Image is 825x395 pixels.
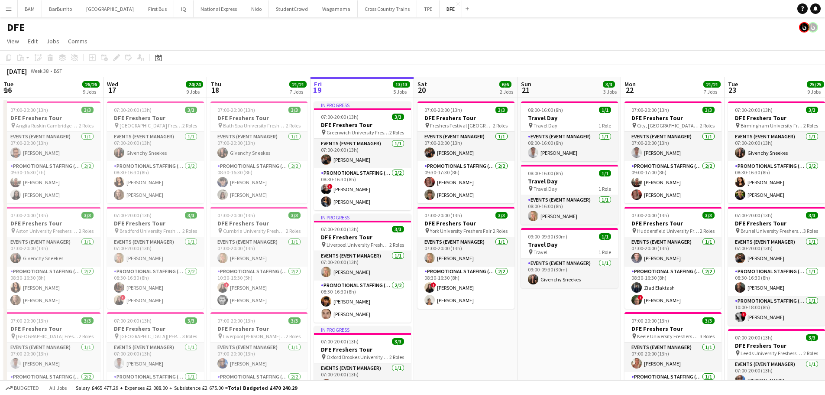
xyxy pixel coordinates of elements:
div: 2 Jobs [500,88,513,95]
span: View [7,37,19,45]
span: Huddersfield University Freshers Fair [637,228,700,234]
span: 07:00-20:00 (13h) [631,317,669,324]
div: Salary £465 477.29 + Expenses £2 088.00 + Subsistence £2 675.00 = [76,385,297,391]
span: 2 Roles [79,228,94,234]
span: 3/3 [603,81,615,88]
span: Fri [314,80,322,88]
span: 3 Roles [803,228,818,234]
span: Edit [28,37,38,45]
span: Brunel University Freshers Fair [741,228,803,234]
span: 2 Roles [803,122,818,129]
span: 3/3 [495,212,508,219]
h3: DFE Freshers Tour [417,219,514,227]
div: In progress07:00-20:00 (13h)3/3DFE Freshers Tour Liverpool University Freshers Fair2 RolesEvents ... [314,214,411,323]
span: 3/3 [495,107,508,113]
app-card-role: Events (Event Manager)1/107:00-20:00 (13h)[PERSON_NAME] [728,359,825,389]
h3: DFE Freshers Tour [107,325,204,333]
h3: DFE Freshers Tour [624,219,721,227]
a: View [3,36,23,47]
span: Tue [728,80,738,88]
span: Anglia Ruskin Cambridge Freshers Fair [16,122,79,129]
span: 07:00-20:00 (13h) [735,107,773,113]
app-card-role: Promotional Staffing (Brand Ambassadors)2/208:30-16:30 (8h)[PERSON_NAME][PERSON_NAME] [3,267,100,309]
span: Budgeted [14,385,39,391]
h3: DFE Freshers Tour [417,114,514,122]
h3: DFE Freshers Tour [107,219,204,227]
h3: Travel Day [521,241,618,248]
span: 3/3 [288,212,301,219]
span: ! [431,282,436,287]
span: 07:00-20:00 (13h) [631,107,669,113]
button: Nido [244,0,269,17]
button: Cross Country Trains [358,0,417,17]
span: 3/3 [702,212,715,219]
span: 3/3 [81,317,94,324]
span: 16 [2,85,13,95]
app-card-role: Events (Event Manager)1/107:00-20:00 (13h)[PERSON_NAME] [417,132,514,161]
span: 3/3 [806,334,818,341]
span: 2 Roles [286,333,301,340]
span: Sat [417,80,427,88]
span: 13/13 [393,81,410,88]
span: 07:00-20:00 (13h) [424,107,462,113]
app-job-card: 07:00-20:00 (13h)3/3DFE Freshers Tour Cumbria University Freshers Fair2 RolesEvents (Event Manage... [210,207,307,309]
span: Jobs [46,37,59,45]
button: Budgeted [4,383,40,393]
span: 21/21 [289,81,307,88]
app-job-card: 07:00-20:00 (13h)3/3DFE Freshers Tour York University Freshers Fair2 RolesEvents (Event Manager)1... [417,207,514,309]
button: TPE [417,0,440,17]
app-card-role: Promotional Staffing (Brand Ambassadors)1/110:00-18:00 (8h)![PERSON_NAME] [728,296,825,326]
span: 2 Roles [286,228,301,234]
app-card-role: Promotional Staffing (Brand Ambassadors)2/208:30-16:30 (8h)![PERSON_NAME][PERSON_NAME] [314,168,411,210]
div: 07:00-20:00 (13h)3/3DFE Freshers Tour Anglia Ruskin Cambridge Freshers Fair2 RolesEvents (Event M... [3,101,100,203]
span: ! [224,282,229,287]
span: 07:00-20:00 (13h) [735,212,773,219]
span: 26/26 [82,81,100,88]
h3: DFE Freshers Tour [210,325,307,333]
span: 3/3 [185,212,197,219]
span: 07:00-20:00 (13h) [424,212,462,219]
span: Sun [521,80,531,88]
div: 08:00-16:00 (8h)1/1Travel Day Travel Day1 RoleEvents (Event Manager)1/108:00-16:00 (8h)[PERSON_NAME] [521,101,618,161]
div: 5 Jobs [393,88,410,95]
span: 21/21 [703,81,721,88]
h3: DFE Freshers Tour [3,325,100,333]
span: ! [327,184,333,189]
div: 9 Jobs [807,88,824,95]
button: [GEOGRAPHIC_DATA] [79,0,141,17]
span: 07:00-20:00 (13h) [321,226,359,232]
div: 07:00-20:00 (13h)3/3DFE Freshers Tour [GEOGRAPHIC_DATA] Freshers Fair2 RolesEvents (Event Manager... [107,101,204,203]
button: IQ [174,0,194,17]
span: 1 Role [599,249,611,255]
span: 3/3 [806,212,818,219]
app-card-role: Events (Event Manager)1/107:00-20:00 (13h)[PERSON_NAME] [3,343,100,372]
span: Greenwich University Freshers Fair [327,129,389,136]
app-card-role: Promotional Staffing (Brand Ambassadors)2/208:30-16:30 (8h)[PERSON_NAME][PERSON_NAME] [107,161,204,203]
span: City, [GEOGRAPHIC_DATA] Freshers Fair [637,122,700,129]
div: In progress [314,214,411,221]
app-card-role: Events (Event Manager)1/107:00-20:00 (13h)[PERSON_NAME] [107,343,204,372]
span: 1 Role [599,186,611,192]
a: Edit [24,36,41,47]
span: 1/1 [599,170,611,176]
button: BAM [18,0,42,17]
span: Bath Spa University Freshers Fair [223,122,286,129]
span: Travel [534,249,547,255]
app-job-card: 09:00-09:30 (30m)1/1Travel Day Travel1 RoleEvents (Event Manager)1/109:00-09:30 (30m)Givenchy Sne... [521,228,618,288]
h3: DFE Freshers Tour [728,114,825,122]
span: ! [741,312,747,317]
app-card-role: Events (Event Manager)1/107:00-20:00 (13h)Givenchy Sneekes [107,132,204,161]
span: 2 Roles [182,228,197,234]
span: 3/3 [185,107,197,113]
span: 3/3 [81,107,94,113]
button: DFE [440,0,462,17]
div: 07:00-20:00 (13h)3/3DFE Freshers Tour Freshers Festival [GEOGRAPHIC_DATA]2 RolesEvents (Event Man... [417,101,514,203]
app-job-card: 07:00-20:00 (13h)3/3DFE Freshers Tour City, [GEOGRAPHIC_DATA] Freshers Fair2 RolesEvents (Event M... [624,101,721,203]
span: 07:00-20:00 (13h) [631,212,669,219]
span: Tue [3,80,13,88]
div: In progress [314,101,411,108]
div: 9 Jobs [186,88,203,95]
span: Liverpool University Freshers Fair [327,242,389,248]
